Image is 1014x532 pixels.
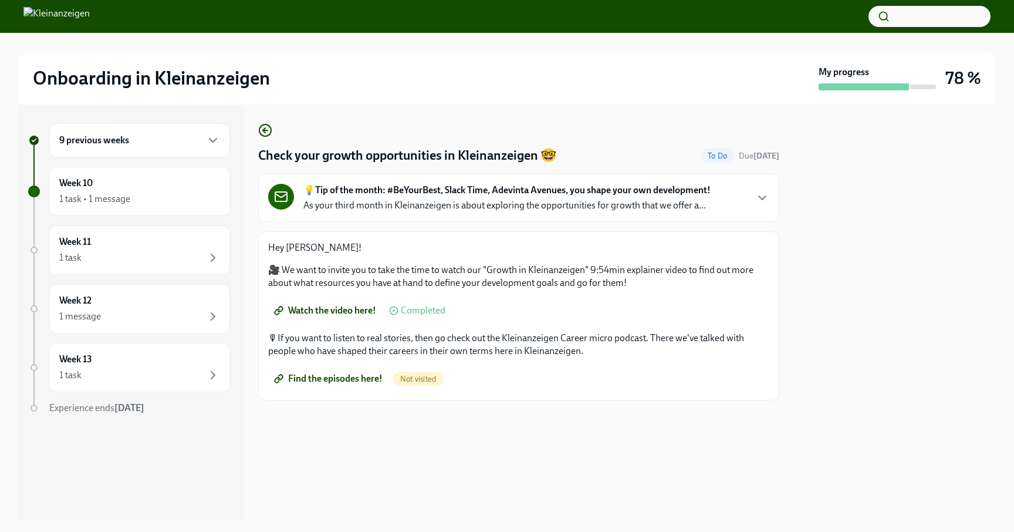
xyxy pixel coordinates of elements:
[393,375,443,383] span: Not visited
[59,193,130,206] div: 1 task • 1 message
[303,184,711,197] strong: 💡Tip of the month: #BeYourBest, Slack Time, Adevinta Avenues, you shape your own development!
[59,369,82,382] div: 1 task
[59,310,101,323] div: 1 message
[59,294,92,307] h6: Week 12
[701,151,734,160] span: To Do
[276,305,376,316] span: Watch the video here!
[819,66,869,79] strong: My progress
[28,284,230,334] a: Week 121 message
[114,402,144,413] strong: [DATE]
[401,306,445,315] span: Completed
[268,367,391,390] a: Find the episodes here!
[33,66,270,90] h2: Onboarding in Kleinanzeigen
[268,332,769,358] p: 🎙If you want to listen to real stories, then go check out the Kleinanzeigen Career micro podcast....
[276,373,383,385] span: Find the episodes here!
[49,402,144,413] span: Experience ends
[753,151,779,161] strong: [DATE]
[59,134,129,147] h6: 9 previous weeks
[49,123,230,157] div: 9 previous weeks
[59,251,82,264] div: 1 task
[268,264,769,289] p: 🎥 We want to invite you to take the time to watch our "Growth in Kleinanzeigen" 9:54min explainer...
[59,235,91,248] h6: Week 11
[258,147,556,164] h4: Check your growth opportunities in Kleinanzeigen 🤓
[945,68,981,89] h3: 78 %
[59,177,93,190] h6: Week 10
[28,167,230,216] a: Week 101 task • 1 message
[739,150,779,161] span: September 24th, 2025 09:00
[59,353,92,366] h6: Week 13
[23,7,90,26] img: Kleinanzeigen
[303,199,706,212] p: As your third month in Kleinanzeigen is about exploring the opportunities for growth that we offe...
[268,241,769,254] p: Hey [PERSON_NAME]!
[28,343,230,392] a: Week 131 task
[268,299,384,322] a: Watch the video here!
[28,225,230,275] a: Week 111 task
[739,151,779,161] span: Due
